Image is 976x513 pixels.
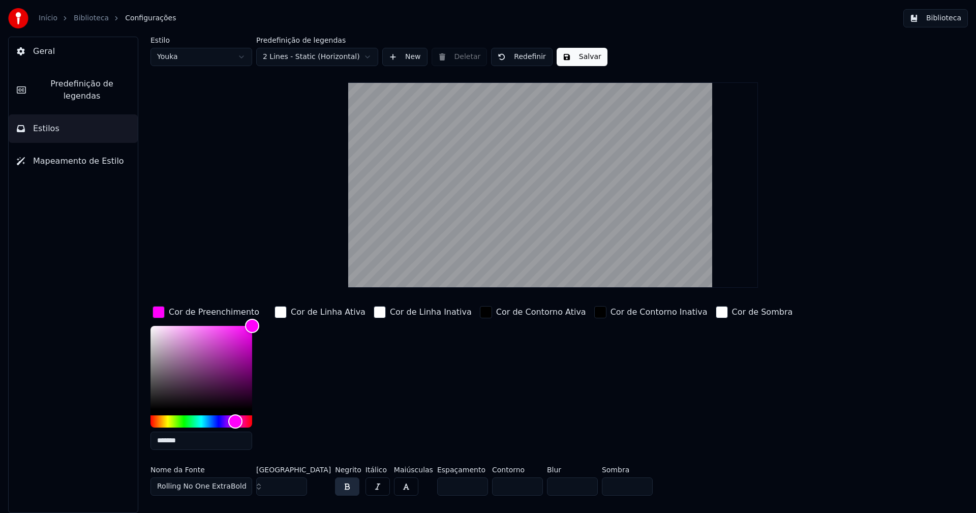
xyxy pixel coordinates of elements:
div: Cor de Contorno Inativa [611,306,708,318]
button: Cor de Sombra [714,304,795,320]
button: Salvar [557,48,607,66]
div: Cor de Preenchimento [169,306,259,318]
span: Predefinição de legendas [34,78,130,102]
div: Cor de Linha Ativa [291,306,365,318]
span: Mapeamento de Estilo [33,155,124,167]
button: Cor de Linha Ativa [272,304,368,320]
div: Hue [150,415,252,428]
button: Cor de Contorno Ativa [478,304,588,320]
button: Cor de Preenchimento [150,304,261,320]
button: Redefinir [491,48,553,66]
div: Cor de Contorno Ativa [496,306,586,318]
button: Cor de Contorno Inativa [592,304,710,320]
button: Mapeamento de Estilo [9,147,138,175]
label: Sombra [602,466,653,473]
button: Cor de Linha Inativa [372,304,474,320]
div: Cor de Linha Inativa [390,306,472,318]
label: Blur [547,466,598,473]
div: Color [150,326,252,409]
span: Estilos [33,123,59,135]
button: Biblioteca [903,9,968,27]
label: Espaçamento [437,466,488,473]
label: Estilo [150,37,252,44]
nav: breadcrumb [39,13,176,23]
img: youka [8,8,28,28]
button: Predefinição de legendas [9,70,138,110]
label: Maiúsculas [394,466,433,473]
label: [GEOGRAPHIC_DATA] [256,466,331,473]
span: Geral [33,45,55,57]
label: Contorno [492,466,543,473]
a: Biblioteca [74,13,109,23]
span: Rolling No One ExtraBold [157,481,247,492]
span: Configurações [125,13,176,23]
button: Geral [9,37,138,66]
button: New [382,48,428,66]
label: Itálico [365,466,390,473]
label: Predefinição de legendas [256,37,378,44]
a: Início [39,13,57,23]
button: Estilos [9,114,138,143]
label: Negrito [335,466,361,473]
div: Cor de Sombra [732,306,793,318]
label: Nome da Fonte [150,466,252,473]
